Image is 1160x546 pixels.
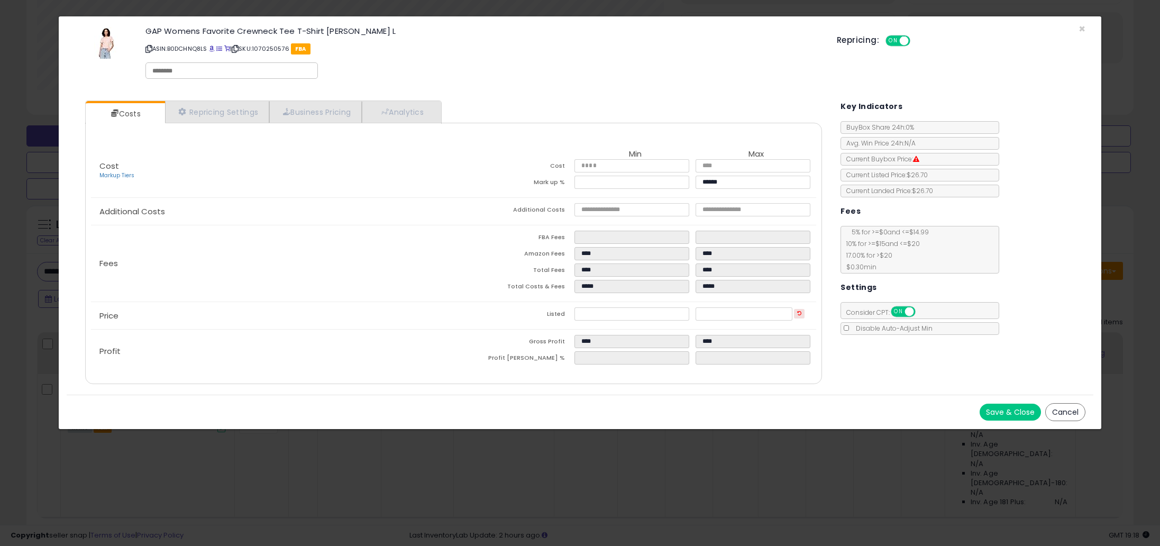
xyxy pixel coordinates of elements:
span: ON [892,307,906,316]
a: Markup Tiers [99,171,134,179]
th: Max [696,150,817,159]
span: Current Landed Price: $26.70 [841,186,933,195]
td: Mark up % [454,176,575,192]
p: Additional Costs [91,207,454,216]
h5: Repricing: [837,36,879,44]
span: Current Buybox Price: [841,154,919,163]
p: Profit [91,347,454,356]
button: Save & Close [980,404,1041,421]
img: 31rBbXmvoxL._SL60_.jpg [94,27,118,59]
span: $0.30 min [841,262,876,271]
span: 17.00 % for > $20 [841,251,892,260]
h3: GAP Womens Favorite Crewneck Tee T-Shirt [PERSON_NAME] L [145,27,821,35]
td: Additional Costs [454,203,575,220]
td: Total Costs & Fees [454,280,575,296]
td: Listed [454,307,575,324]
a: All offer listings [216,44,222,53]
a: Repricing Settings [165,101,270,123]
a: Your listing only [224,44,230,53]
td: FBA Fees [454,231,575,247]
h5: Fees [841,205,861,218]
td: Cost [454,159,575,176]
span: 10 % for >= $15 and <= $20 [841,239,920,248]
span: FBA [291,43,310,54]
p: ASIN: B0DCHNQ8LS | SKU: 1070250576 [145,40,821,57]
span: ON [887,37,900,46]
span: Avg. Win Price 24h: N/A [841,139,916,148]
h5: Settings [841,281,876,294]
button: Cancel [1045,403,1085,421]
span: × [1079,21,1085,37]
th: Min [574,150,696,159]
p: Price [91,312,454,320]
span: Consider CPT: [841,308,929,317]
a: Costs [86,103,164,124]
p: Fees [91,259,454,268]
span: BuyBox Share 24h: 0% [841,123,914,132]
td: Profit [PERSON_NAME] % [454,351,575,368]
i: Suppressed Buy Box [913,156,919,162]
p: Cost [91,162,454,180]
h5: Key Indicators [841,100,902,113]
span: 5 % for >= $0 and <= $14.99 [846,228,929,236]
a: BuyBox page [209,44,215,53]
span: Disable Auto-Adjust Min [851,324,933,333]
a: Business Pricing [269,101,362,123]
span: OFF [908,37,925,46]
a: Analytics [362,101,440,123]
td: Total Fees [454,263,575,280]
span: Current Listed Price: $26.70 [841,170,928,179]
td: Gross Profit [454,335,575,351]
td: Amazon Fees [454,247,575,263]
span: OFF [914,307,931,316]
